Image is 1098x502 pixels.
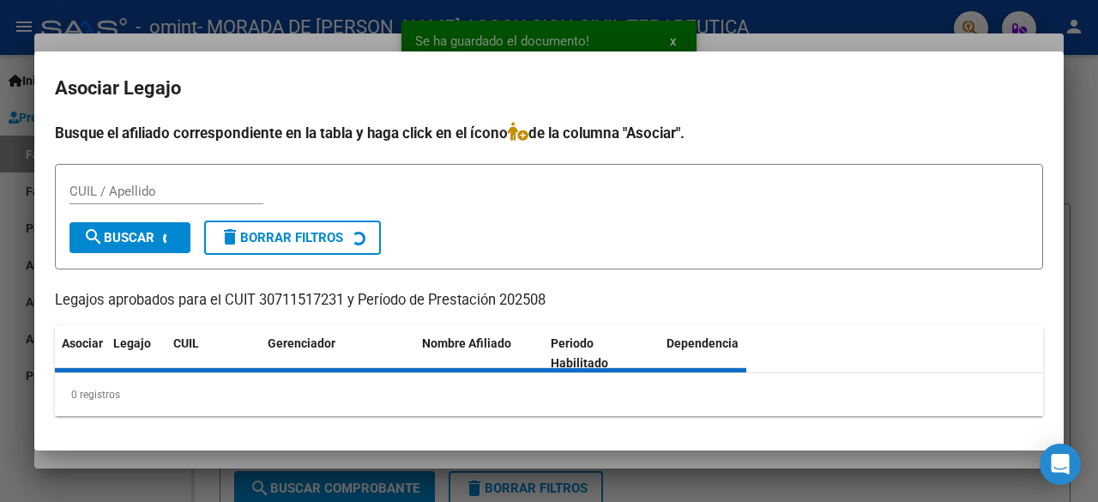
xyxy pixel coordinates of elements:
datatable-header-cell: Gerenciador [261,325,415,382]
h2: Asociar Legajo [55,72,1043,105]
span: Buscar [83,230,154,245]
span: Gerenciador [268,336,335,350]
span: Borrar Filtros [220,230,343,245]
button: Borrar Filtros [204,221,381,255]
span: Legajo [113,336,151,350]
datatable-header-cell: Periodo Habilitado [544,325,660,382]
datatable-header-cell: Asociar [55,325,106,382]
datatable-header-cell: Legajo [106,325,166,382]
span: Dependencia [667,336,739,350]
button: Buscar [69,222,190,253]
mat-icon: delete [220,227,240,247]
div: 0 registros [55,373,1043,416]
datatable-header-cell: CUIL [166,325,261,382]
h4: Busque el afiliado correspondiente en la tabla y haga click en el ícono de la columna "Asociar". [55,122,1043,144]
datatable-header-cell: Dependencia [660,325,788,382]
span: Periodo Habilitado [551,336,608,370]
p: Legajos aprobados para el CUIT 30711517231 y Período de Prestación 202508 [55,290,1043,311]
datatable-header-cell: Nombre Afiliado [415,325,544,382]
div: Open Intercom Messenger [1040,444,1081,485]
span: Asociar [62,336,103,350]
span: Nombre Afiliado [422,336,511,350]
span: CUIL [173,336,199,350]
mat-icon: search [83,227,104,247]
